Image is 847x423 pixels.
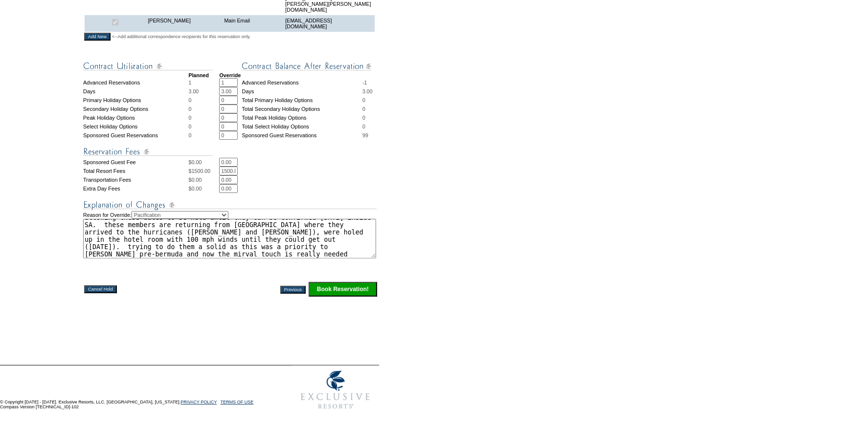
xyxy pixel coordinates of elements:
[219,72,241,78] strong: Override
[192,186,202,191] span: 0.00
[83,199,377,211] img: Explanation of Changes
[188,97,191,103] span: 0
[188,167,219,175] td: $
[83,167,188,175] td: Total Resort Fees
[83,113,188,122] td: Peak Holiday Options
[83,175,188,184] td: Transportation Fees
[84,33,111,41] input: Add New
[188,132,191,138] span: 0
[192,168,211,174] span: 1500.00
[291,365,379,414] img: Exclusive Resorts
[188,124,191,129] span: 0
[362,88,373,94] span: 3.00
[280,286,306,294] input: Previous
[188,115,191,121] span: 0
[83,78,188,87] td: Advanced Reservations
[188,88,199,94] span: 3.00
[362,132,368,138] span: 99
[83,122,188,131] td: Select Holiday Options
[84,285,117,293] input: Cancel Hold
[180,400,217,404] a: PRIVACY POLICY
[83,105,188,113] td: Secondary Holiday Options
[83,96,188,105] td: Primary Holiday Options
[283,15,374,32] td: [EMAIL_ADDRESS][DOMAIN_NAME]
[242,122,362,131] td: Total Select Holiday Options
[242,113,362,122] td: Total Peak Holiday Options
[112,34,251,40] span: <--Add additional correspondence recipients for this reservation only.
[83,211,378,258] td: Reason for Override:
[145,15,222,32] td: [PERSON_NAME]
[362,80,367,85] span: -1
[83,158,188,167] td: Sponsored Guest Fee
[188,158,219,167] td: $
[242,105,362,113] td: Total Secondary Holiday Options
[192,177,202,183] span: 0.00
[362,115,365,121] span: 0
[362,106,365,112] span: 0
[83,184,188,193] td: Extra Day Fees
[362,124,365,129] span: 0
[362,97,365,103] span: 0
[242,87,362,96] td: Days
[242,60,371,72] img: Contract Balance After Reservation
[242,96,362,105] td: Total Primary Holiday Options
[188,106,191,112] span: 0
[188,184,219,193] td: $
[188,175,219,184] td: $
[242,131,362,140] td: Sponsored Guest Reservations
[242,78,362,87] td: Advanced Reservations
[83,87,188,96] td: Days
[188,72,208,78] strong: Planned
[309,282,377,296] input: Click this button to finalize your reservation.
[192,159,202,165] span: 0.00
[221,400,254,404] a: TERMS OF USE
[83,131,188,140] td: Sponsored Guest Reservations
[188,80,191,85] span: 1
[83,146,213,158] img: Reservation Fees
[222,15,283,32] td: Main Email
[83,60,213,72] img: Contract Utilization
